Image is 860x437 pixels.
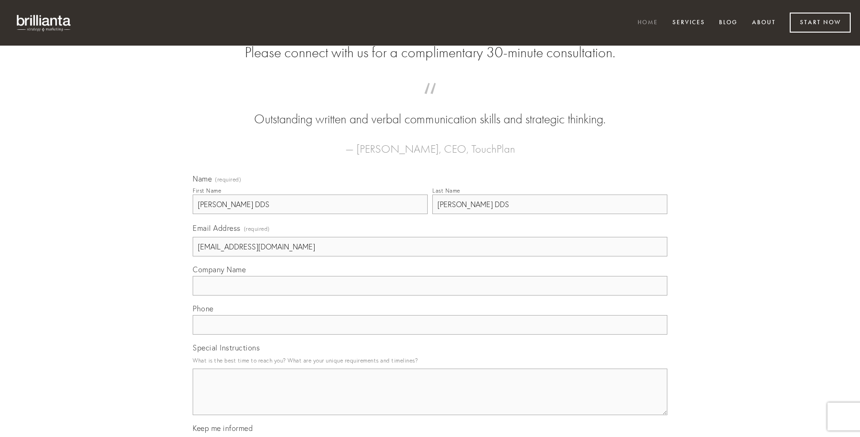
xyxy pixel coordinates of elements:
[193,174,212,183] span: Name
[9,9,79,36] img: brillianta - research, strategy, marketing
[193,304,214,313] span: Phone
[193,187,221,194] div: First Name
[193,44,667,61] h2: Please connect with us for a complimentary 30-minute consultation.
[215,177,241,182] span: (required)
[193,223,241,233] span: Email Address
[713,15,744,31] a: Blog
[208,128,652,158] figcaption: — [PERSON_NAME], CEO, TouchPlan
[208,92,652,110] span: “
[208,92,652,128] blockquote: Outstanding written and verbal communication skills and strategic thinking.
[193,343,260,352] span: Special Instructions
[432,187,460,194] div: Last Name
[193,424,253,433] span: Keep me informed
[746,15,782,31] a: About
[193,265,246,274] span: Company Name
[244,222,270,235] span: (required)
[666,15,711,31] a: Services
[193,354,667,367] p: What is the best time to reach you? What are your unique requirements and timelines?
[790,13,851,33] a: Start Now
[632,15,664,31] a: Home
